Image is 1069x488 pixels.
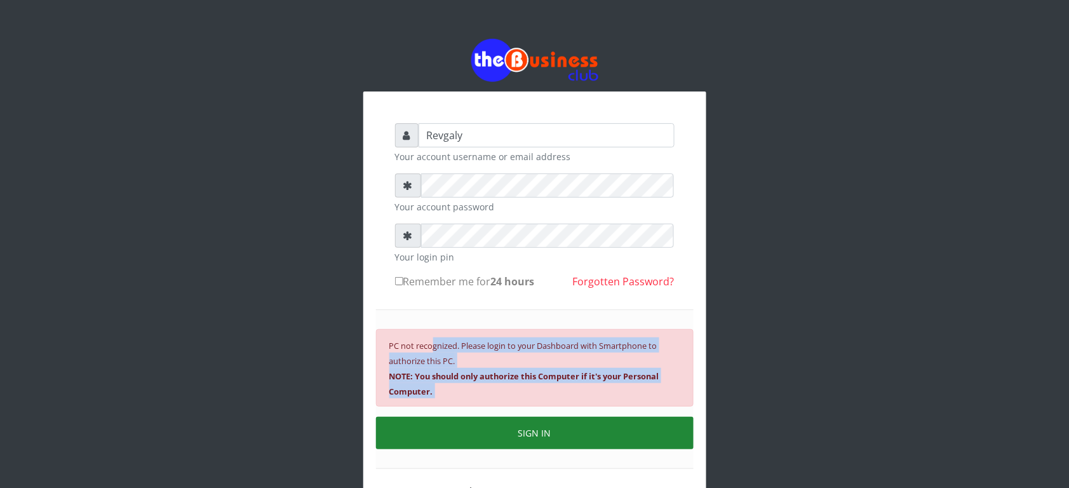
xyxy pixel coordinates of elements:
input: Username or email address [419,123,675,147]
a: Forgotten Password? [573,274,675,288]
b: NOTE: You should only authorize this Computer if it's your Personal Computer. [389,370,659,397]
small: Your account password [395,200,675,213]
small: Your account username or email address [395,150,675,163]
label: Remember me for [395,274,535,289]
small: PC not recognized. Please login to your Dashboard with Smartphone to authorize this PC. [389,340,659,397]
button: SIGN IN [376,417,694,449]
b: 24 hours [491,274,535,288]
small: Your login pin [395,250,675,264]
input: Remember me for24 hours [395,277,403,285]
